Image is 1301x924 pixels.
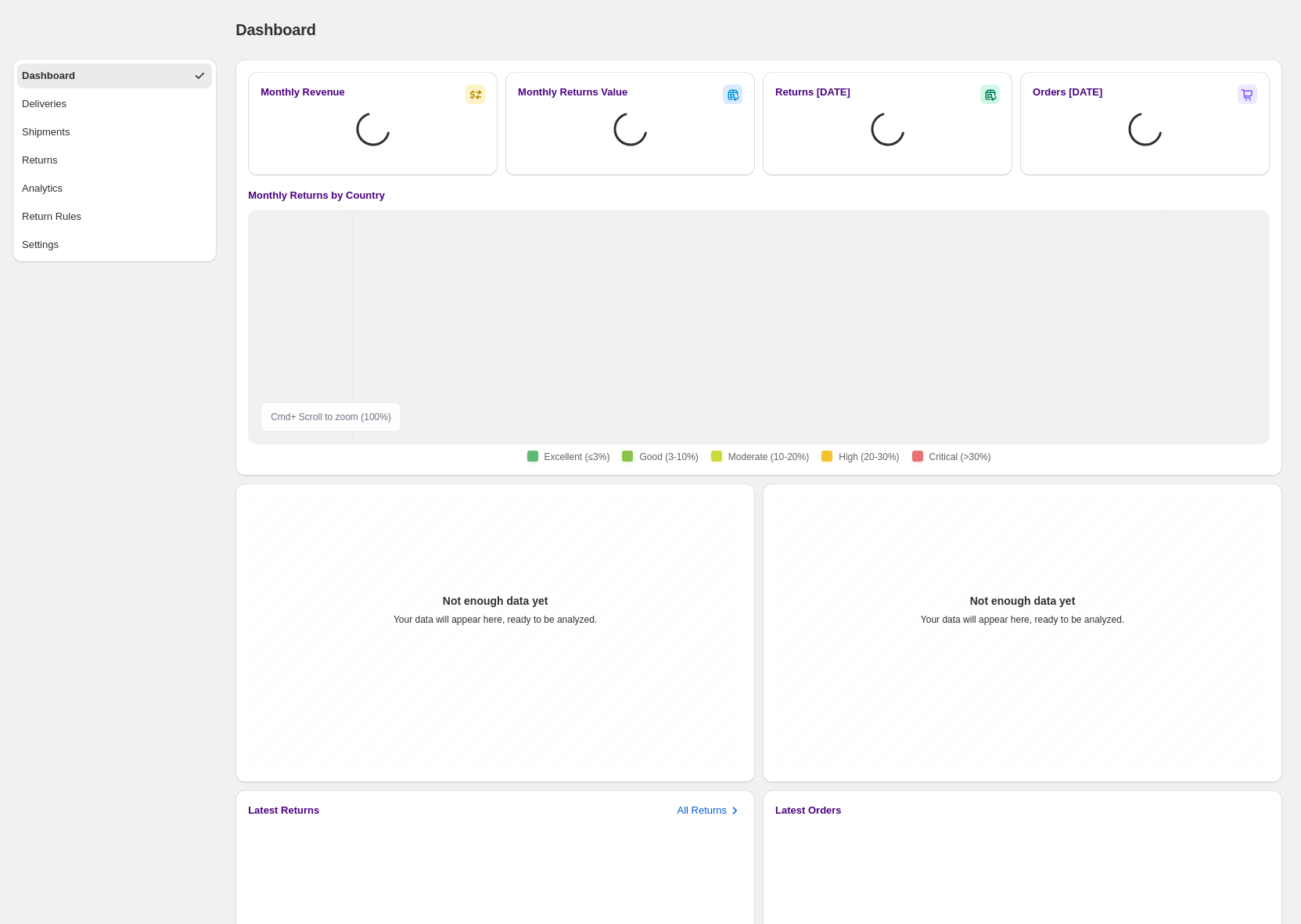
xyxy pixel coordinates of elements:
[929,451,991,463] span: Critical (>30%)
[1033,84,1102,100] h2: Orders [DATE]
[17,176,212,201] button: Analytics
[17,120,212,145] button: Shipments
[17,92,212,117] button: Deliveries
[677,803,742,818] button: All Returns
[677,803,727,818] h3: All Returns
[22,181,63,196] div: Analytics
[22,96,66,112] div: Deliveries
[17,232,212,257] button: Settings
[235,21,316,38] span: Dashboard
[17,204,212,229] button: Return Rules
[839,451,899,463] span: High (20-30%)
[261,84,345,100] h2: Monthly Revenue
[17,148,212,173] button: Returns
[728,451,809,463] span: Moderate (10-20%)
[518,84,627,100] h2: Monthly Returns Value
[248,188,385,203] h4: Monthly Returns by Country
[22,68,75,84] div: Dashboard
[22,237,59,253] div: Settings
[775,803,842,818] h3: Latest Orders
[17,63,212,88] button: Dashboard
[22,209,81,225] div: Return Rules
[639,451,698,463] span: Good (3-10%)
[248,803,319,818] h3: Latest Returns
[22,124,70,140] div: Shipments
[22,153,58,168] div: Returns
[544,451,610,463] span: Excellent (≤3%)
[261,402,401,432] div: Cmd + Scroll to zoom ( 100 %)
[775,84,850,100] h2: Returns [DATE]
